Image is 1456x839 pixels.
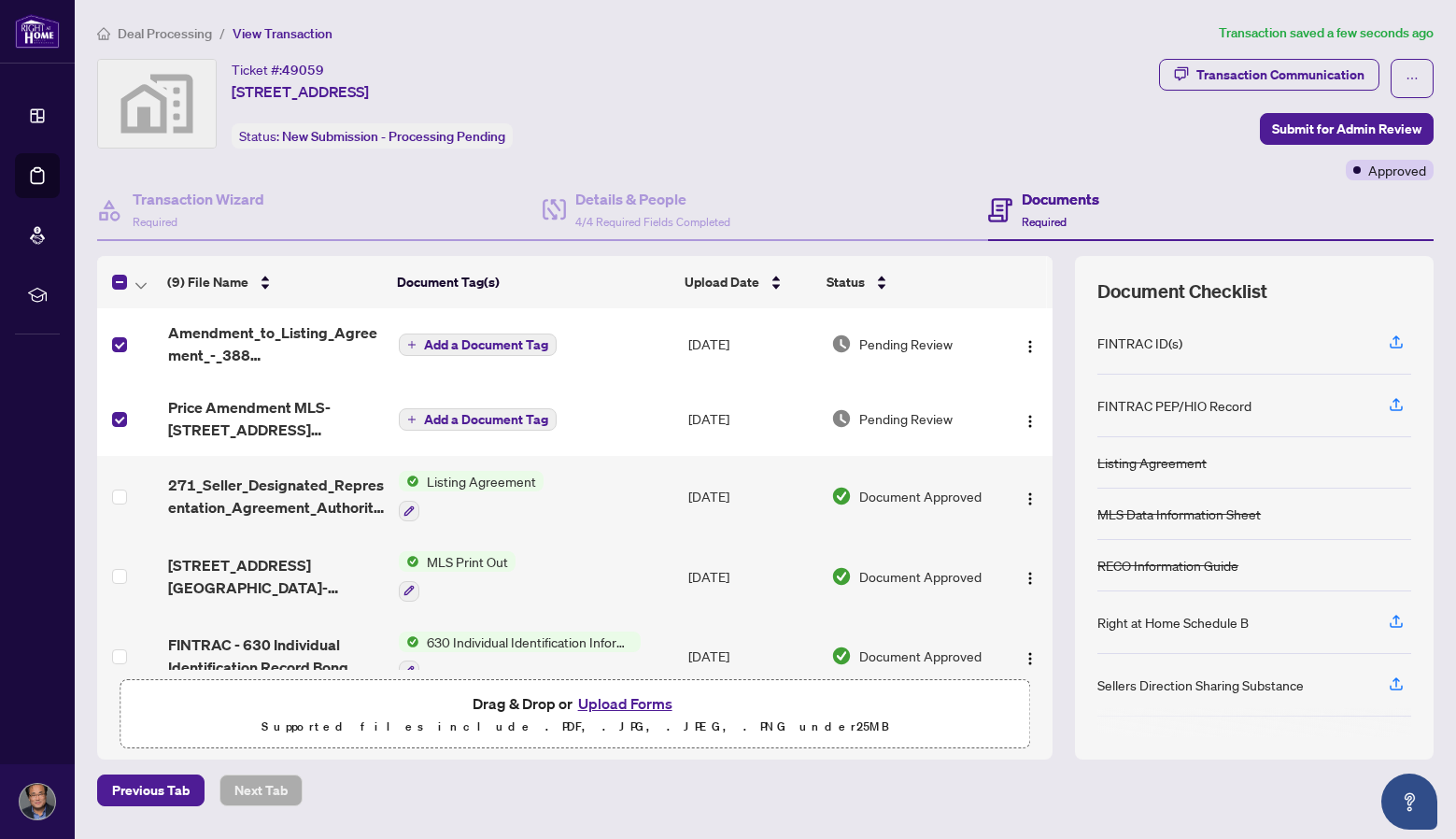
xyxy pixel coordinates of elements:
[859,646,982,666] span: Document Approved
[1097,333,1182,353] div: FINTRAC ID(s)
[1196,60,1364,90] div: Transaction Communication
[233,25,332,42] span: View Transaction
[1406,72,1419,85] span: ellipsis
[1097,555,1238,576] div: RECO Information Guide
[133,188,264,210] h4: Transaction Wizard
[232,80,369,103] span: [STREET_ADDRESS]
[1023,414,1038,429] img: Logo
[677,256,819,308] th: Upload Date
[831,486,852,506] img: Document Status
[1023,571,1038,586] img: Logo
[160,256,389,308] th: (9) File Name
[1381,774,1437,830] button: Open asap
[97,27,110,40] span: home
[168,554,385,599] span: [STREET_ADDRESS][GEOGRAPHIC_DATA]-MLS.pdf
[1022,215,1067,229] span: Required
[399,471,544,521] button: Status IconListing Agreement
[133,215,177,229] span: Required
[681,536,824,617] td: [DATE]
[575,215,730,229] span: 4/4 Required Fields Completed
[1097,612,1249,633] div: Right at Home Schedule B
[407,340,417,349] span: plus
[282,128,505,145] span: New Submission - Processing Pending
[424,413,548,426] span: Add a Document Tag
[232,123,513,149] div: Status:
[282,62,324,78] span: 49059
[681,381,824,456] td: [DATE]
[685,272,759,292] span: Upload Date
[1097,675,1304,695] div: Sellers Direction Sharing Substance
[419,471,544,491] span: Listing Agreement
[573,691,678,716] button: Upload Forms
[1022,188,1099,210] h4: Documents
[399,632,641,682] button: Status Icon630 Individual Identification Information Record
[219,22,225,44] li: /
[399,333,557,357] button: Add a Document Tag
[399,408,557,431] button: Add a Document Tag
[1260,113,1434,145] button: Submit for Admin Review
[118,25,212,42] span: Deal Processing
[167,272,248,292] span: (9) File Name
[1368,160,1426,180] span: Approved
[859,408,953,429] span: Pending Review
[831,334,852,354] img: Document Status
[98,60,216,148] img: svg%3e
[1015,404,1045,434] button: Logo
[1015,562,1045,591] button: Logo
[827,272,865,292] span: Status
[168,633,385,678] span: FINTRAC - 630 Individual Identification Record Bong [PERSON_NAME].pdf
[399,551,419,572] img: Status Icon
[112,775,190,805] span: Previous Tab
[399,407,557,432] button: Add a Document Tag
[120,680,1029,749] span: Drag & Drop orUpload FormsSupported files include .PDF, .JPG, .JPEG, .PNG under25MB
[859,566,982,587] span: Document Approved
[168,321,385,366] span: Amendment_to_Listing_Agreement_-_388 [GEOGRAPHIC_DATA]pdf
[1023,339,1038,354] img: Logo
[399,632,419,652] img: Status Icon
[419,551,516,572] span: MLS Print Out
[232,59,324,80] div: Ticket #:
[681,617,824,697] td: [DATE]
[831,646,852,666] img: Document Status
[1219,22,1434,44] article: Transaction saved a few seconds ago
[1097,504,1261,524] div: MLS Data Information Sheet
[1015,641,1045,671] button: Logo
[97,775,205,806] button: Previous Tab
[168,396,385,441] span: Price Amendment MLS-[STREET_ADDRESS][GEOGRAPHIC_DATA]pdf
[1015,481,1045,511] button: Logo
[831,566,852,587] img: Document Status
[1097,278,1267,305] span: Document Checklist
[389,256,677,308] th: Document Tag(s)
[819,256,997,308] th: Status
[473,691,678,716] span: Drag & Drop or
[859,486,982,506] span: Document Approved
[1023,651,1038,666] img: Logo
[1272,114,1421,144] span: Submit for Admin Review
[424,338,548,351] span: Add a Document Tag
[1097,395,1251,416] div: FINTRAC PEP/HIO Record
[1097,452,1207,473] div: Listing Agreement
[399,551,516,602] button: Status IconMLS Print Out
[1023,491,1038,506] img: Logo
[168,474,385,519] span: 271_Seller_Designated_Representation_Agreement_Authority_to_Offer_for_Sale_-_PropTx-[PERSON_NAME]...
[132,716,1018,738] p: Supported files include .PDF, .JPG, .JPEG, .PNG under 25 MB
[20,784,55,819] img: Profile Icon
[831,408,852,429] img: Document Status
[1159,59,1379,91] button: Transaction Communication
[407,415,417,424] span: plus
[219,775,303,806] button: Next Tab
[419,632,641,652] span: 630 Individual Identification Information Record
[681,456,824,536] td: [DATE]
[399,334,557,356] button: Add a Document Tag
[1015,329,1045,359] button: Logo
[575,188,730,210] h4: Details & People
[15,14,60,49] img: logo
[859,334,953,354] span: Pending Review
[399,471,419,491] img: Status Icon
[681,306,824,381] td: [DATE]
